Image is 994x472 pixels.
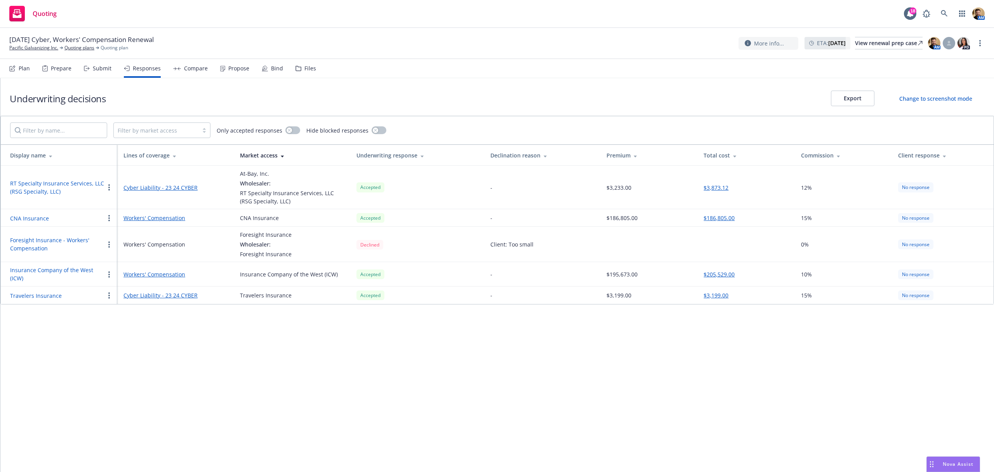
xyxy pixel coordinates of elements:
div: - [490,291,492,299]
div: Accepted [356,290,384,300]
div: Travelers Insurance [240,291,292,299]
div: Accepted [356,269,384,279]
span: 12% [801,184,812,192]
div: Prepare [51,65,71,72]
div: Underwriting response [356,151,478,159]
strong: [DATE] [828,39,846,47]
span: 15% [801,291,812,299]
div: $195,673.00 [606,270,638,278]
div: No response [898,239,933,249]
img: photo [972,7,985,20]
span: Quoting plan [101,44,128,51]
span: Nova Assist [943,461,973,467]
span: 15% [801,214,812,222]
div: At-Bay, Inc. [240,170,344,178]
div: Change to screenshot mode [899,94,972,103]
button: Change to screenshot mode [887,91,985,106]
div: Client response [898,151,987,159]
div: Propose [228,65,249,72]
div: - [490,270,492,278]
span: Declined [356,239,383,250]
span: 0% [801,240,809,248]
div: Foresight Insurance [240,250,292,258]
img: photo [958,37,970,49]
div: Files [304,65,316,72]
div: Responses [133,65,161,72]
a: Workers' Compensation [123,270,228,278]
h1: Underwriting decisions [10,92,106,105]
a: Quoting [6,3,60,24]
div: Accepted [356,213,384,223]
div: Insurance Company of the West (ICW) [240,270,338,278]
div: RT Specialty Insurance Services, LLC (RSG Specialty, LLC) [240,189,344,205]
span: 10% [801,270,812,278]
a: Workers' Compensation [123,214,228,222]
div: Lines of coverage [123,151,228,159]
div: Accepted [356,182,384,192]
a: Pacific Galvanizing Inc. [9,44,58,51]
div: - [490,214,492,222]
div: Drag to move [927,457,937,472]
div: $186,805.00 [606,214,638,222]
div: - [490,184,492,192]
button: CNA Insurance [10,214,49,222]
img: photo [928,37,940,49]
button: Nova Assist [926,456,980,472]
div: Market access [240,151,344,159]
button: $3,873.12 [704,184,728,192]
a: Quoting plans [64,44,94,51]
div: No response [898,182,933,192]
div: No response [898,290,933,300]
span: Only accepted responses [217,126,282,135]
span: Hide blocked responses [306,126,368,135]
div: Declination reason [490,151,594,159]
div: Wholesaler: [240,179,344,187]
div: 18 [909,7,916,14]
div: Plan [19,65,30,72]
div: Commission [801,151,886,159]
span: [DATE] Cyber, Workers' Compensation Renewal [9,35,154,44]
button: $186,805.00 [704,214,735,222]
div: No response [898,269,933,279]
span: ETA : [817,39,846,47]
span: Quoting [33,10,57,17]
div: Foresight Insurance [240,231,292,239]
div: Wholesaler: [240,240,292,248]
div: Workers' Compensation [123,240,185,248]
a: more [975,38,985,48]
div: No response [898,213,933,223]
a: Search [937,6,952,21]
div: CNA Insurance [240,214,279,222]
input: Filter by name... [10,122,107,138]
a: Switch app [954,6,970,21]
div: Bind [271,65,283,72]
button: Travelers Insurance [10,292,62,300]
a: View renewal prep case [855,37,923,49]
a: Report a Bug [919,6,934,21]
div: Display name [10,151,111,159]
button: Export [831,91,874,106]
div: Premium [606,151,691,159]
a: Cyber Liability - 23 24 CYBER [123,291,228,299]
div: $3,199.00 [606,291,631,299]
button: RT Specialty Insurance Services, LLC (RSG Specialty, LLC) [10,179,104,196]
div: Total cost [704,151,788,159]
div: Submit [93,65,111,72]
button: $205,529.00 [704,270,735,278]
button: Foresight Insurance - Workers' Compensation [10,236,104,252]
button: $3,199.00 [704,291,728,299]
div: $3,233.00 [606,184,631,192]
a: Cyber Liability - 23 24 CYBER [123,184,228,192]
div: Client: Too small [490,240,533,248]
button: More info... [739,37,798,50]
button: Insurance Company of the West (ICW) [10,266,104,282]
div: Declined [356,240,383,250]
span: More info... [754,39,784,47]
div: Compare [184,65,208,72]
